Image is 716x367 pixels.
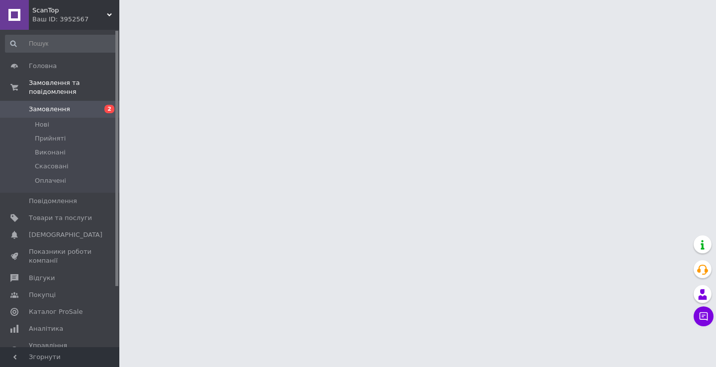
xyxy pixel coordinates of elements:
button: Чат з покупцем [694,306,714,326]
span: Управління сайтом [29,341,92,359]
div: Ваш ID: 3952567 [32,15,119,24]
input: Пошук [5,35,117,53]
span: Нові [35,120,49,129]
span: [DEMOGRAPHIC_DATA] [29,230,102,239]
span: Відгуки [29,274,55,283]
span: Замовлення [29,105,70,114]
span: Виконані [35,148,66,157]
span: Прийняті [35,134,66,143]
span: ScanTop [32,6,107,15]
span: Скасовані [35,162,69,171]
span: Повідомлення [29,197,77,206]
span: Товари та послуги [29,214,92,222]
span: Покупці [29,291,56,299]
span: Показники роботи компанії [29,247,92,265]
span: Оплачені [35,176,66,185]
span: Каталог ProSale [29,307,83,316]
span: Замовлення та повідомлення [29,78,119,96]
span: 2 [104,105,114,113]
span: Головна [29,62,57,71]
span: Аналітика [29,324,63,333]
